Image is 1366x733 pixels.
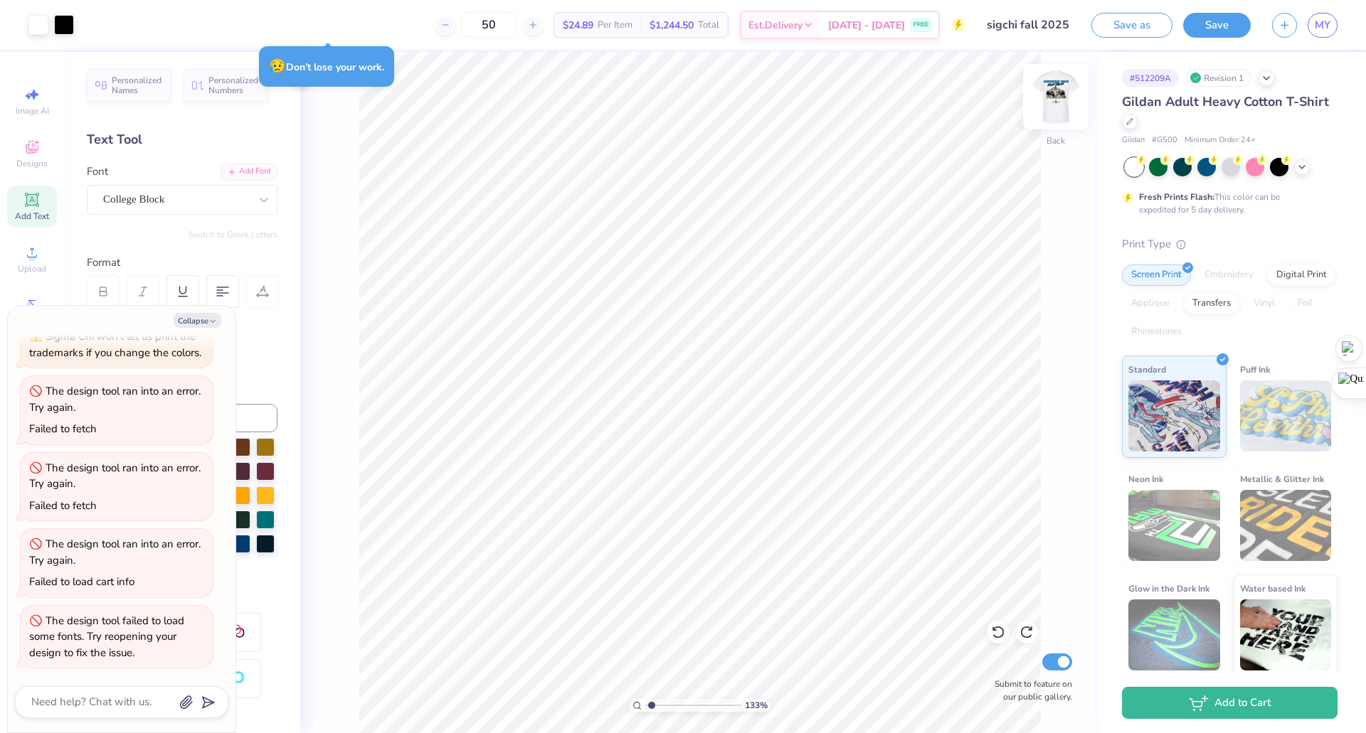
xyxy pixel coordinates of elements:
[189,229,277,240] button: Switch to Greek Letters
[87,130,277,149] div: Text Tool
[650,18,694,33] span: $1,244.50
[87,164,108,180] label: Font
[1128,362,1166,377] span: Standard
[976,11,1081,39] input: Untitled Design
[16,105,49,117] span: Image AI
[1315,17,1330,33] span: MY
[1027,68,1084,125] img: Back
[1139,191,1314,216] div: This color can be expedited for 5 day delivery.
[461,12,517,38] input: – –
[1122,134,1145,146] span: Gildan
[1195,264,1263,286] div: Embroidery
[1185,134,1256,146] span: Minimum Order: 24 +
[1122,687,1338,719] button: Add to Cart
[29,422,97,436] div: Failed to fetch
[87,255,279,271] div: Format
[174,313,221,328] button: Collapse
[1240,362,1270,377] span: Puff Ink
[29,461,201,491] div: The design tool ran into an error. Try again.
[29,498,97,513] div: Failed to fetch
[1267,264,1336,286] div: Digital Print
[112,75,162,95] span: Personalized Names
[1122,293,1179,314] div: Applique
[1240,490,1332,561] img: Metallic & Glitter Ink
[563,18,593,33] span: $24.89
[1128,581,1209,596] span: Glow in the Dark Ink
[698,18,719,33] span: Total
[1308,13,1338,38] a: MY
[1128,471,1163,486] span: Neon Ink
[1240,599,1332,670] img: Water based Ink
[15,210,49,222] span: Add Text
[1186,69,1251,87] div: Revision 1
[1288,293,1322,314] div: Foil
[987,678,1072,703] label: Submit to feature on our public gallery.
[29,614,184,660] div: The design tool failed to load some fonts. Try reopening your design to fix the issue.
[29,574,134,589] div: Failed to load cart info
[29,329,201,360] div: Sigma Chi won’t let us print the trademarks if you change the colors.
[745,699,768,712] span: 133 %
[259,46,394,87] div: Don’t lose your work.
[1244,293,1284,314] div: Vinyl
[1183,293,1240,314] div: Transfers
[221,164,277,180] div: Add Font
[18,263,46,274] span: Upload
[1240,380,1332,451] img: Puff Ink
[1122,69,1179,87] div: # 512209A
[748,18,803,33] span: Est. Delivery
[29,537,201,567] div: The design tool ran into an error. Try again.
[1183,13,1251,38] button: Save
[1091,13,1172,38] button: Save as
[1128,490,1220,561] img: Neon Ink
[1240,471,1324,486] span: Metallic & Glitter Ink
[1122,93,1329,110] span: Gildan Adult Heavy Cotton T-Shirt
[1047,134,1065,147] div: Back
[828,18,905,33] span: [DATE] - [DATE]
[208,75,259,95] span: Personalized Numbers
[914,20,928,30] span: FREE
[598,18,632,33] span: Per Item
[1139,191,1214,203] strong: Fresh Prints Flash:
[1152,134,1177,146] span: # G500
[16,158,48,169] span: Designs
[29,384,201,414] div: The design tool ran into an error. Try again.
[1128,380,1220,451] img: Standard
[1128,599,1220,670] img: Glow in the Dark Ink
[1122,321,1191,343] div: Rhinestones
[1122,264,1191,286] div: Screen Print
[1122,236,1338,252] div: Print Type
[269,57,286,75] span: 😥
[1240,581,1306,596] span: Water based Ink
